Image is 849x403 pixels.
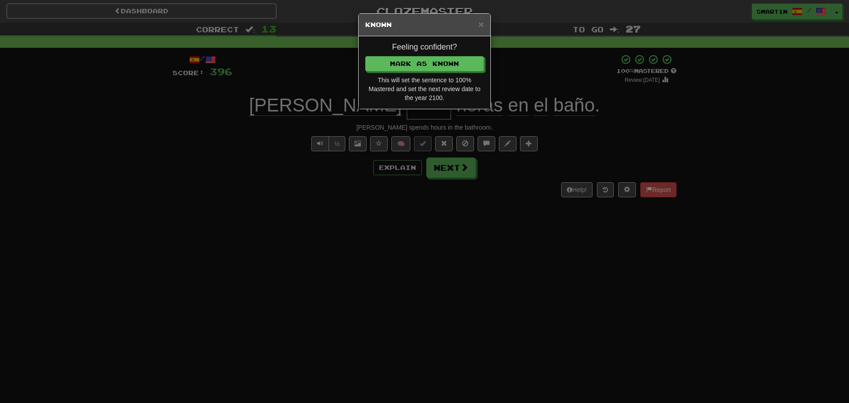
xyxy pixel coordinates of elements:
[478,19,484,29] button: Close
[365,20,484,29] h5: Known
[365,76,484,102] div: This will set the sentence to 100% Mastered and set the next review date to the year 2100.
[365,43,484,52] h4: Feeling confident?
[478,19,484,29] span: ×
[365,56,484,71] button: Mark as Known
